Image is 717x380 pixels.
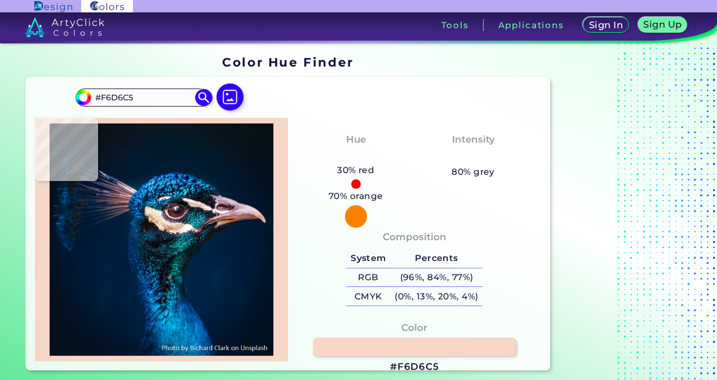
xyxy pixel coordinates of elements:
[333,163,379,178] h5: 30% red
[452,165,495,179] h5: 80% grey
[346,131,366,148] h4: Hue
[308,149,404,163] h3: Reddish Orange
[346,249,390,268] h5: System
[91,90,196,105] input: type color..
[585,18,627,32] a: Sign In
[391,268,483,287] h5: (96%, 84%, 77%)
[390,360,439,374] h3: #F6D6C5
[452,131,495,148] h4: Intensity
[383,229,446,245] h4: Composition
[391,287,483,306] h5: (0%, 13%, 20%, 4%)
[498,21,564,29] h3: Applications
[195,89,212,106] img: icon search
[25,17,105,37] img: logo_artyclick_colors_white.svg
[391,249,483,268] h5: Percents
[41,123,282,356] img: img_pavlin.jpg
[441,21,469,29] h3: Tools
[346,268,390,287] h5: RGB
[346,287,390,306] h5: CMYK
[640,18,685,32] a: Sign Up
[645,20,680,29] h5: Sign Up
[222,54,353,70] h1: Color Hue Finder
[401,320,427,336] h4: Color
[555,51,696,375] iframe: Advertisement
[216,83,244,111] img: icon picture
[591,21,621,29] h5: Sign In
[34,1,72,12] img: ArtyClick Design logo
[324,189,387,204] h5: 70% orange
[457,149,489,163] h3: Pale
